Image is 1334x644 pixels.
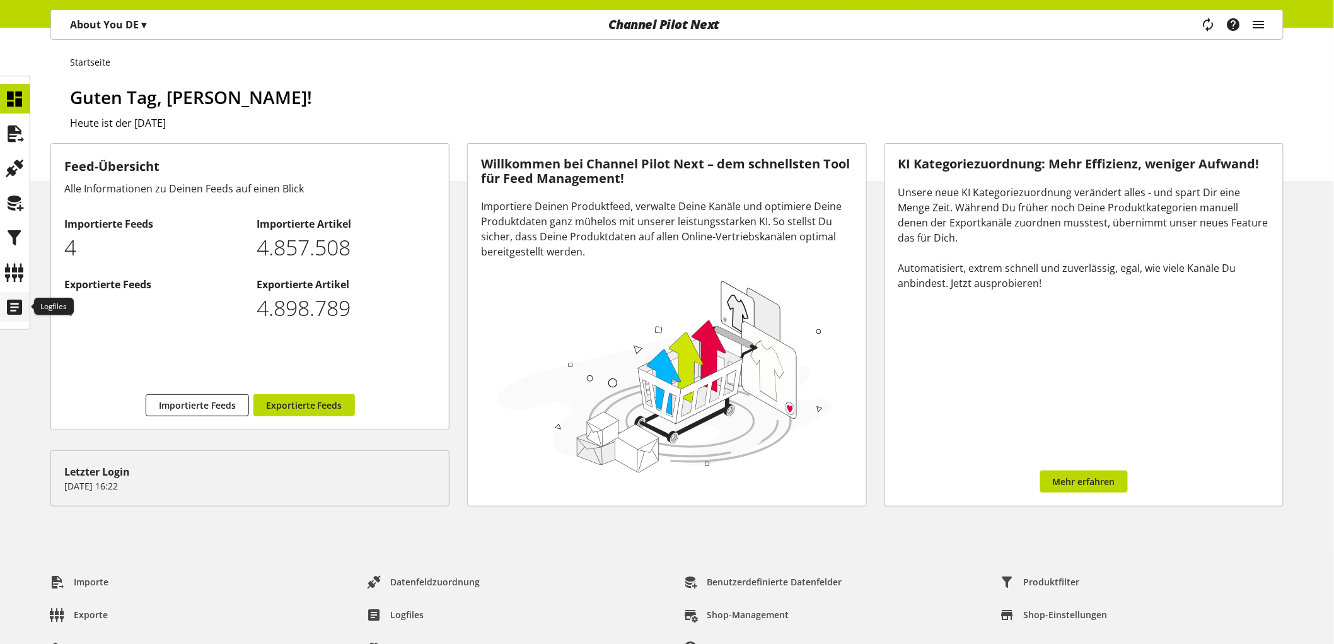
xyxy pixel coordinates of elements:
a: Importe [40,571,119,594]
span: Benutzerdefinierte Datenfelder [707,575,842,588]
a: Importierte Feeds [146,394,249,416]
a: Mehr erfahren [1040,471,1128,493]
p: About You DE [70,17,146,32]
h3: Feed-Übersicht [64,157,436,176]
span: Guten Tag, [PERSON_NAME]! [70,85,312,109]
span: Importe [74,575,108,588]
h2: Exportierte Feeds [64,277,243,292]
a: Benutzerdefinierte Datenfelder [674,571,852,594]
h3: Willkommen bei Channel Pilot Next – dem schnellsten Tool für Feed Management! [481,157,852,185]
span: Datenfeldzuordnung [390,575,480,588]
span: Exportierte Feeds [266,399,342,412]
span: Shop-Management [707,608,789,621]
a: Exportierte Feeds [253,394,355,416]
p: 4 [64,231,243,264]
a: Datenfeldzuordnung [357,571,490,594]
p: 4857508 [257,231,436,264]
span: Produktfilter [1024,575,1080,588]
p: 4898789 [257,292,436,324]
h3: KI Kategoriezuordnung: Mehr Effizienz, weniger Aufwand! [898,157,1270,172]
span: Exporte [74,608,108,621]
a: Shop-Einstellungen [990,604,1118,626]
div: Letzter Login [64,464,436,479]
a: Logfiles [357,604,434,626]
div: Logfiles [34,298,74,315]
span: Mehr erfahren [1053,475,1115,488]
span: Shop-Einstellungen [1024,608,1108,621]
nav: main navigation [50,9,1284,40]
p: [DATE] 16:22 [64,479,436,493]
a: Exporte [40,604,118,626]
img: 78e1b9dcff1e8392d83655fcfc870417.svg [494,275,837,477]
h2: Heute ist der [DATE] [70,115,1284,131]
a: Shop-Management [674,604,799,626]
p: 1 [64,292,243,324]
div: Importiere Deinen Produktfeed, verwalte Deine Kanäle und optimiere Deine Produktdaten ganz mühelo... [481,199,852,259]
div: Alle Informationen zu Deinen Feeds auf einen Blick [64,181,436,196]
h2: Exportierte Artikel [257,277,436,292]
h2: Importierte Artikel [257,216,436,231]
span: Logfiles [390,608,424,621]
div: Unsere neue KI Kategoriezuordnung verändert alles - und spart Dir eine Menge Zeit. Während Du frü... [898,185,1270,291]
span: ▾ [141,18,146,32]
h2: Importierte Feeds [64,216,243,231]
span: Importierte Feeds [159,399,236,412]
a: Produktfilter [990,571,1090,594]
